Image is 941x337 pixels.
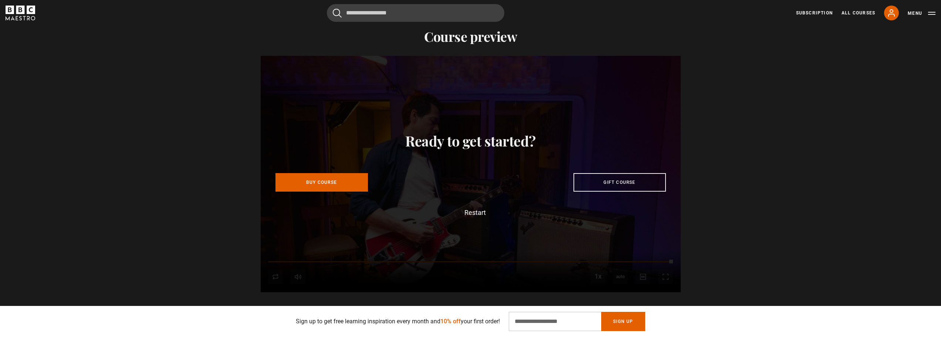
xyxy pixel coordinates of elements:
[327,4,504,22] input: Search
[842,10,875,16] a: All Courses
[296,317,500,326] p: Sign up to get free learning inspiration every month and your first order!
[333,9,342,18] button: Submit the search query
[796,10,833,16] a: Subscription
[273,132,669,149] div: Ready to get started?
[601,312,645,331] button: Sign Up
[261,28,681,44] h2: Course preview
[261,56,681,292] video-js: Video Player
[455,209,486,216] button: Restart
[908,10,935,17] button: Toggle navigation
[6,6,35,20] svg: BBC Maestro
[573,173,666,192] a: Gift course
[440,318,461,325] span: 10% off
[275,173,368,192] a: Buy Course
